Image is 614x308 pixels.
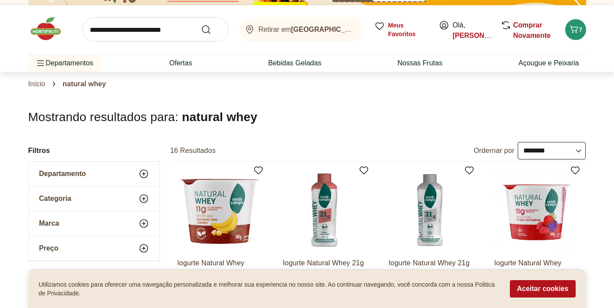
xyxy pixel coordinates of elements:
[201,24,222,35] button: Submit Search
[565,19,586,40] button: Carrinho
[388,169,471,251] img: Iogurte Natural Whey 21g de Proteína Coco Verde Campo 250g
[82,17,229,42] input: search
[453,20,492,41] span: Olá,
[388,258,471,278] a: Iogurte Natural Whey 21g de Proteína Coco Verde Campo 250g
[453,32,511,39] a: [PERSON_NAME]
[39,244,58,253] span: Preço
[29,236,159,261] button: Preço
[510,280,575,298] button: Aceitar cookies
[494,169,577,251] img: Iogurte Natural Whey Frutas Vermelhas Verde Campo 140g
[28,142,160,159] h2: Filtros
[374,21,428,38] a: Meus Favoritos
[39,194,71,203] span: Categoria
[388,21,428,38] span: Meus Favoritos
[579,26,583,33] span: 7
[29,211,159,236] button: Marca
[519,58,579,68] a: Açougue e Peixaria
[29,162,159,186] button: Departamento
[182,110,257,124] span: natural whey
[283,169,366,251] img: Iogurte Natural Whey 21g de Proteína Morango Verde Campo 250g
[268,58,322,68] a: Bebidas Geladas
[35,53,46,74] button: Menu
[39,280,500,298] p: Utilizamos cookies para oferecer uma navegação personalizada e melhorar sua experiencia no nosso ...
[177,169,260,251] img: Iogurte Natural Whey Colherável Bicamada Banana com Canela 11g de Proteína Verde Campo 140g
[29,186,159,211] button: Categoria
[28,110,586,124] h1: Mostrando resultados para:
[513,21,551,39] a: Comprar Novamente
[283,258,366,278] a: Iogurte Natural Whey 21g de Proteína Morango Verde Campo 250g
[177,258,260,278] a: Iogurte Natural Whey Colherável Bicamada Banana com Canela 11g de Proteína Verde Campo 140g
[63,80,106,88] span: natural whey
[39,169,86,178] span: Departamento
[474,146,515,156] label: Ordernar por
[258,26,355,34] span: Retirar em
[28,16,72,42] img: Hortifruti
[39,219,59,228] span: Marca
[239,17,364,42] button: Retirar em[GEOGRAPHIC_DATA]/[GEOGRAPHIC_DATA]
[35,53,93,74] span: Departamentos
[169,58,192,68] a: Ofertas
[397,58,442,68] a: Nossas Frutas
[170,146,216,156] h2: 16 Resultados
[291,26,442,33] b: [GEOGRAPHIC_DATA]/[GEOGRAPHIC_DATA]
[28,80,45,88] a: Início
[494,258,577,278] a: Iogurte Natural Whey Frutas Vermelhas Verde Campo 140g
